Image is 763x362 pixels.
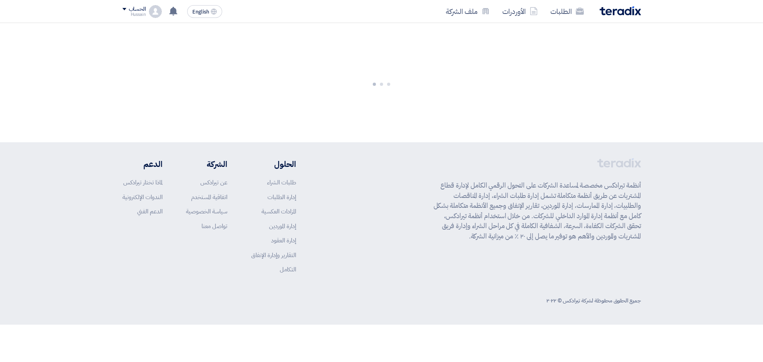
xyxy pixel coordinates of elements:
[186,207,227,216] a: سياسة الخصوصية
[267,193,296,201] a: إدارة الطلبات
[544,2,590,21] a: الطلبات
[261,207,296,216] a: المزادات العكسية
[280,265,296,274] a: التكامل
[269,222,296,230] a: إدارة الموردين
[201,222,227,230] a: تواصل معنا
[122,193,163,201] a: الندوات الإلكترونية
[123,178,163,187] a: لماذا تختار تيرادكس
[251,251,296,259] a: التقارير وإدارة الإنفاق
[192,9,209,15] span: English
[186,158,227,170] li: الشركة
[267,178,296,187] a: طلبات الشراء
[434,180,641,241] p: أنظمة تيرادكس مخصصة لمساعدة الشركات على التحول الرقمي الكامل لإدارة قطاع المشتريات عن طريق أنظمة ...
[149,5,162,18] img: profile_test.png
[122,12,146,17] div: Hussain
[129,6,146,13] div: الحساب
[137,207,163,216] a: الدعم الفني
[200,178,227,187] a: عن تيرادكس
[251,158,296,170] li: الحلول
[271,236,296,245] a: إدارة العقود
[187,5,222,18] button: English
[122,158,163,170] li: الدعم
[191,193,227,201] a: اتفاقية المستخدم
[496,2,544,21] a: الأوردرات
[546,296,641,305] div: جميع الحقوق محفوظة لشركة تيرادكس © ٢٠٢٢
[440,2,496,21] a: ملف الشركة
[600,6,641,15] img: Teradix logo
